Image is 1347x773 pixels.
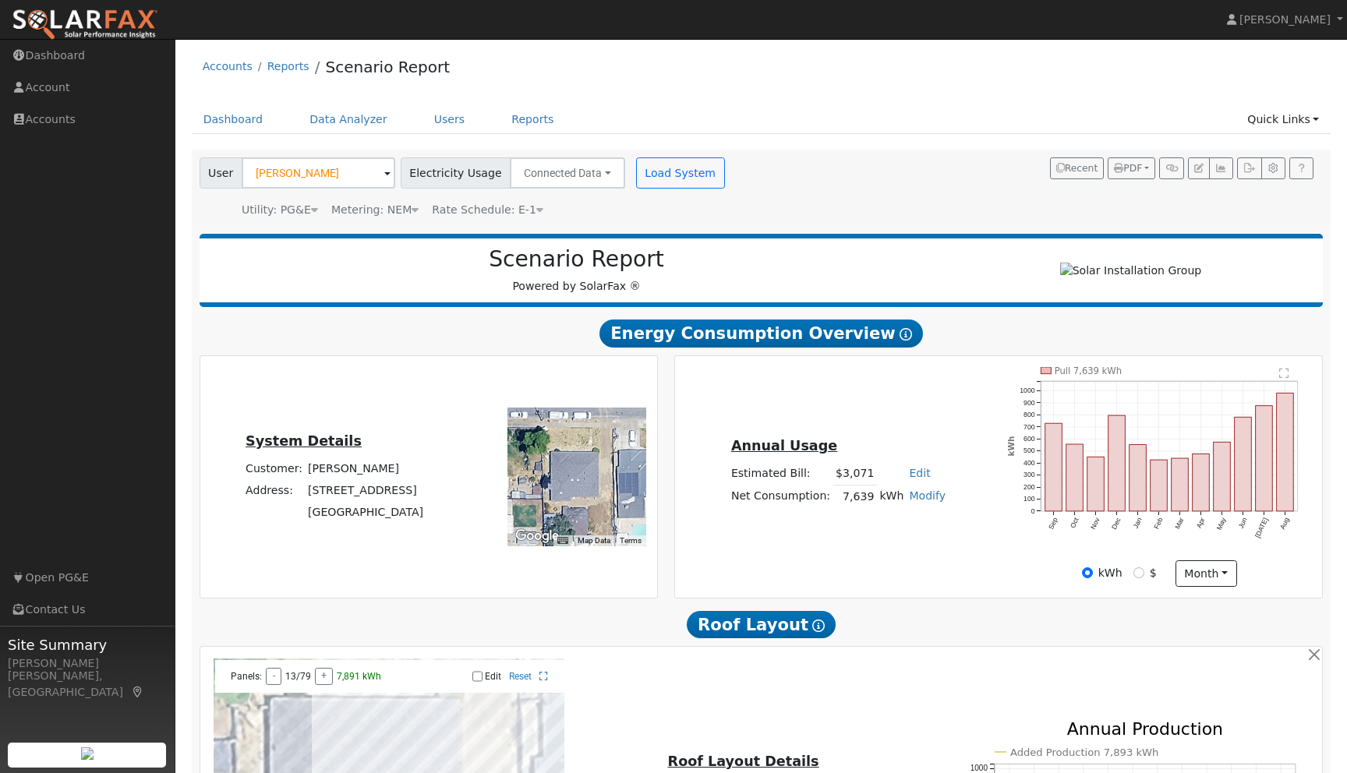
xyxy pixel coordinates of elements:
span: Energy Consumption Overview [599,319,922,348]
span: 7,891 kWh [337,671,381,682]
text: May [1215,516,1228,531]
div: Utility: PG&E [242,202,318,218]
input: Select a User [242,157,395,189]
text: Feb [1152,517,1164,531]
i: Show Help [812,619,825,632]
rect: onclick="" [1214,442,1231,511]
rect: onclick="" [1172,458,1189,511]
button: Connected Data [510,157,625,189]
span: Alias: E1 [432,203,543,216]
a: Terms (opens in new tab) [620,536,642,545]
td: [STREET_ADDRESS] [306,479,426,501]
button: Load System [636,157,725,189]
button: Map Data [578,535,610,546]
text: Aug [1278,517,1291,531]
rect: onclick="" [1151,460,1168,511]
u: Annual Usage [731,438,837,454]
span: Electricity Usage [401,157,511,189]
span: PDF [1114,163,1142,174]
text: 300 [1024,471,1035,479]
a: Users [422,105,477,134]
text: 1000 [970,764,988,773]
a: Scenario Report [325,58,450,76]
text: 800 [1024,411,1035,418]
div: [PERSON_NAME] [8,655,167,672]
text: Jan [1132,517,1144,530]
label: kWh [1098,565,1122,581]
td: 7,639 [833,485,877,507]
a: Dashboard [192,105,275,134]
text: Mar [1173,517,1185,531]
button: Keyboard shortcuts [557,535,568,546]
rect: onclick="" [1045,423,1062,511]
text: Pull 7,639 kWh [1055,365,1122,376]
text: Annual Production [1067,719,1224,739]
span: [PERSON_NAME] [1239,13,1331,26]
a: Reset [509,671,532,682]
span: Roof Layout [687,611,836,639]
span: Panels: [231,671,262,682]
text: 500 [1024,447,1035,455]
a: Quick Links [1236,105,1331,134]
rect: onclick="" [1066,444,1084,511]
text: 400 [1024,459,1035,467]
text:  [1280,368,1289,379]
text: 900 [1024,399,1035,407]
u: System Details [246,433,362,449]
a: Accounts [203,60,253,72]
text: 0 [1031,507,1035,515]
span: Site Summary [8,634,167,655]
td: Net Consumption: [728,485,833,507]
text: 1000 [1020,386,1034,394]
u: Roof Layout Details [668,754,819,769]
a: Modify [909,489,946,502]
rect: onclick="" [1235,417,1252,511]
td: Estimated Bill: [728,463,833,485]
button: - [266,668,281,685]
button: Generate Report Link [1159,157,1183,179]
div: Powered by SolarFax ® [207,246,946,295]
input: $ [1133,567,1144,578]
td: [GEOGRAPHIC_DATA] [306,502,426,524]
button: Export Interval Data [1237,157,1261,179]
a: Edit [909,467,930,479]
text: 200 [1024,483,1035,491]
a: Map [131,686,145,698]
td: kWh [877,485,907,507]
a: Full Screen [539,671,548,682]
td: Customer: [243,457,306,479]
h2: Scenario Report [215,246,938,273]
text: [DATE] [1253,517,1270,539]
label: $ [1150,565,1157,581]
img: retrieve [81,747,94,760]
img: Google [511,526,563,546]
rect: onclick="" [1193,454,1210,512]
rect: onclick="" [1277,393,1294,511]
text: Nov [1089,516,1101,531]
label: Edit [485,671,501,682]
text: Added Production 7,893 kWh [1010,747,1159,758]
td: [PERSON_NAME] [306,457,426,479]
td: Address: [243,479,306,501]
td: $3,071 [833,463,877,485]
rect: onclick="" [1108,415,1126,511]
i: Show Help [900,328,912,341]
text: 600 [1024,435,1035,443]
button: Edit User [1188,157,1210,179]
rect: onclick="" [1256,406,1273,511]
a: Reports [500,105,565,134]
text: Dec [1110,516,1122,531]
text: Jun [1237,517,1249,530]
input: kWh [1082,567,1093,578]
span: User [200,157,242,189]
a: Data Analyzer [298,105,399,134]
button: Recent [1050,157,1105,179]
button: Settings [1261,157,1285,179]
text: Oct [1069,516,1080,529]
button: + [315,668,333,685]
button: PDF [1108,157,1155,179]
text: 100 [1024,495,1035,503]
span: 13/79 [285,671,311,682]
text: 700 [1024,423,1035,431]
button: Multi-Series Graph [1209,157,1233,179]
